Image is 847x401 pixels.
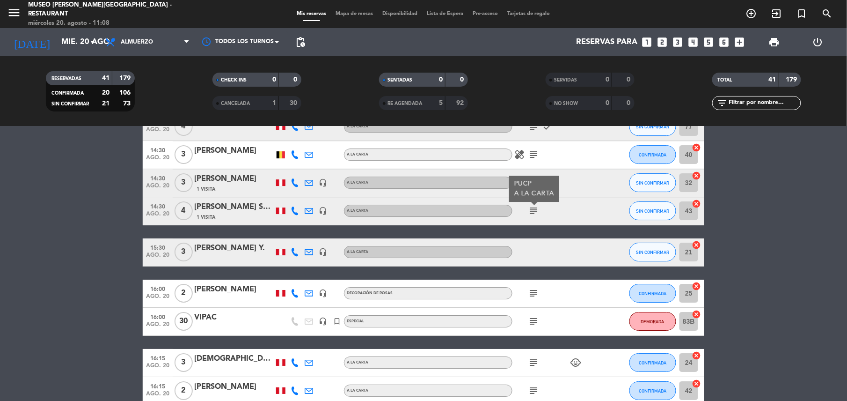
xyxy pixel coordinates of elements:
span: ago. 20 [146,211,169,222]
span: 16:00 [146,283,169,294]
strong: 5 [439,100,443,106]
span: Disponibilidad [378,11,423,16]
div: [PERSON_NAME] [194,145,274,157]
span: SIN CONFIRMAR [636,208,670,214]
span: TOTAL [718,78,732,82]
span: 15:30 [146,242,169,252]
i: cancel [692,379,701,388]
i: exit_to_app [771,8,782,19]
span: 30 [175,312,193,331]
button: SIN CONFIRMAR [629,201,676,220]
i: subject [528,121,539,132]
div: Museo [PERSON_NAME][GEOGRAPHIC_DATA] - Restaurant [28,0,205,19]
strong: 0 [606,76,609,83]
span: A la Carta [347,181,368,185]
i: filter_list [717,97,728,109]
span: SIN CONFIRMAR [51,102,89,106]
span: ago. 20 [146,252,169,263]
span: CONFIRMADA [51,91,84,96]
span: NO SHOW [554,101,578,106]
i: cancel [692,171,701,180]
span: 14:30 [146,172,169,183]
span: 4 [175,117,193,136]
i: cancel [692,282,701,291]
strong: 21 [102,100,110,107]
span: CONFIRMADA [639,291,667,296]
span: ago. 20 [146,321,169,332]
span: SENTADAS [387,78,412,82]
strong: 0 [272,76,276,83]
i: cancel [692,351,701,360]
i: cancel [692,143,701,152]
i: check [542,121,553,132]
button: menu [7,6,21,23]
div: LOG OUT [796,28,840,56]
i: subject [528,288,539,299]
strong: 106 [120,89,133,96]
i: looks_6 [718,36,730,48]
div: PUCP A LA CARTA [514,179,555,199]
button: SIN CONFIRMAR [629,173,676,192]
strong: 179 [120,75,133,82]
span: A la Carta [347,361,368,364]
span: SIN CONFIRMAR [636,180,670,186]
i: cancel [692,310,701,319]
strong: 0 [627,76,633,83]
strong: 0 [460,76,466,83]
i: headset_mic [319,317,327,326]
span: 4 [175,201,193,220]
span: A la Carta [347,125,368,128]
strong: 73 [124,100,133,107]
span: ago. 20 [146,126,169,137]
strong: 41 [102,75,110,82]
span: Mapa de mesas [331,11,378,16]
i: headset_mic [319,248,327,256]
i: looks_3 [672,36,684,48]
span: ago. 20 [146,183,169,193]
div: [PERSON_NAME] [194,381,274,393]
span: 3 [175,173,193,192]
span: SERVIDAS [554,78,577,82]
strong: 41 [768,76,776,83]
span: Almuerzo [121,39,153,45]
span: 16:15 [146,380,169,391]
strong: 92 [457,100,466,106]
span: ago. 20 [146,155,169,165]
span: RE AGENDADA [387,101,422,106]
strong: 20 [102,89,110,96]
button: DEMORADA [629,312,676,331]
span: Reservas para [576,38,637,47]
i: search [822,8,833,19]
span: print [768,37,780,48]
div: [PERSON_NAME] [194,283,274,296]
strong: 179 [786,76,799,83]
span: 16:00 [146,311,169,322]
span: ago. 20 [146,293,169,304]
i: looks_one [641,36,653,48]
span: SIN CONFIRMAR [636,124,670,129]
span: 3 [175,243,193,261]
i: subject [528,385,539,396]
input: Filtrar por nombre... [728,98,801,108]
div: miércoles 20. agosto - 11:08 [28,19,205,28]
i: headset_mic [319,178,327,187]
span: Lista de Espera [423,11,468,16]
div: [PERSON_NAME] Y. [194,242,274,254]
span: Decoración de rosas [347,291,393,295]
span: Mis reservas [292,11,331,16]
span: A la Carta [347,153,368,156]
span: 16:15 [146,352,169,363]
span: ago. 20 [146,363,169,373]
span: Tarjetas de regalo [503,11,555,16]
i: arrow_drop_down [87,37,98,48]
i: subject [528,205,539,216]
i: add_circle_outline [746,8,757,19]
i: headset_mic [319,207,327,215]
i: add_box [733,36,745,48]
span: SIN CONFIRMAR [636,250,670,255]
button: SIN CONFIRMAR [629,243,676,261]
span: 14:30 [146,144,169,155]
span: RESERVADAS [51,76,81,81]
button: CONFIRMADA [629,381,676,400]
button: SIN CONFIRMAR [629,117,676,136]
